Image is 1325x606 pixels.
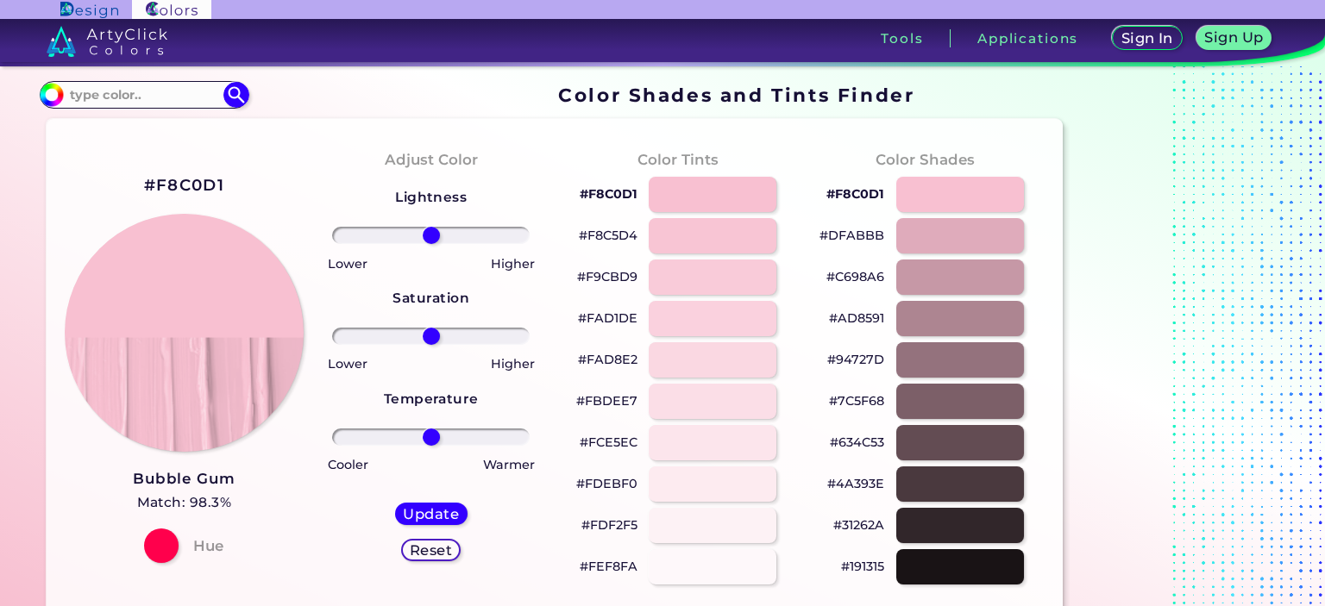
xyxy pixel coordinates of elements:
[1205,30,1264,44] h5: Sign Up
[827,473,884,494] p: #4A393E
[144,174,224,197] h2: #F8C0D1
[385,147,478,172] h4: Adjust Color
[580,556,637,577] p: #FEF8FA
[47,26,168,57] img: logo_artyclick_colors_white.svg
[1196,27,1272,51] a: Sign Up
[830,432,884,453] p: #634C53
[64,84,224,107] input: type color..
[580,432,637,453] p: #FCE5EC
[328,454,368,475] p: Cooler
[328,253,367,274] p: Lower
[579,225,637,246] p: #F8C5D4
[977,32,1078,45] h3: Applications
[581,515,637,535] p: #FDF2F5
[558,82,914,108] h1: Color Shades and Tints Finder
[65,214,303,452] img: paint_stamp_2_half.png
[60,2,118,18] img: ArtyClick Design logo
[580,184,637,204] p: #F8C0D1
[223,82,249,108] img: icon search
[404,507,459,521] h5: Update
[826,184,884,204] p: #F8C0D1
[881,32,923,45] h3: Tools
[491,253,535,274] p: Higher
[133,469,235,490] h3: Bubble Gum
[578,349,637,370] p: #FAD8E2
[133,465,235,515] a: Bubble Gum Match: 98.3%
[841,556,884,577] p: #191315
[637,147,719,172] h4: Color Tints
[576,473,637,494] p: #FDEBF0
[395,189,467,205] strong: Lightness
[576,390,637,411] p: #FBDEE7
[819,225,884,246] p: #DFABBB
[392,290,469,306] strong: Saturation
[1112,27,1182,51] a: Sign In
[491,353,535,374] p: Higher
[827,349,884,370] p: #94727D
[829,308,884,328] p: #AD8591
[193,534,223,559] h4: Hue
[384,390,479,407] strong: Temperature
[829,390,884,411] p: #7C5F68
[483,454,535,475] p: Warmer
[1121,31,1173,45] h5: Sign In
[410,543,452,557] h5: Reset
[328,353,367,374] p: Lower
[833,515,884,535] p: #31262A
[876,147,975,172] h4: Color Shades
[578,308,637,328] p: #FAD1DE
[133,491,235,514] h5: Match: 98.3%
[577,266,637,287] p: #F9CBD9
[826,266,884,287] p: #C698A6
